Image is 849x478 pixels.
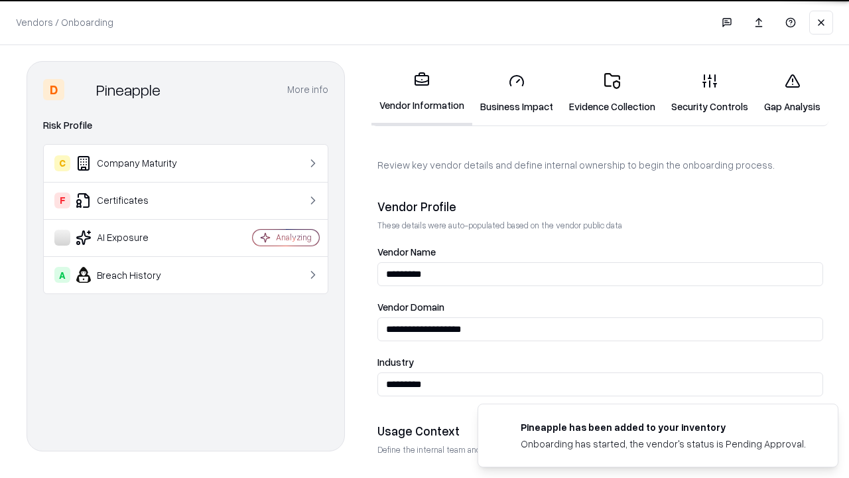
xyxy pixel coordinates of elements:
[276,232,312,243] div: Analyzing
[287,78,328,102] button: More info
[54,267,213,283] div: Breach History
[377,199,823,214] div: Vendor Profile
[54,155,213,171] div: Company Maturity
[377,247,823,257] label: Vendor Name
[43,79,64,100] div: D
[377,302,823,312] label: Vendor Domain
[472,62,561,124] a: Business Impact
[54,193,70,208] div: F
[43,118,328,133] div: Risk Profile
[756,62,828,124] a: Gap Analysis
[54,155,70,171] div: C
[54,193,213,208] div: Certificates
[377,158,823,172] p: Review key vendor details and define internal ownership to begin the onboarding process.
[54,267,70,283] div: A
[377,357,823,367] label: Industry
[521,420,806,434] div: Pineapple has been added to your inventory
[663,62,756,124] a: Security Controls
[70,79,91,100] img: Pineapple
[371,61,472,125] a: Vendor Information
[521,437,806,451] div: Onboarding has started, the vendor's status is Pending Approval.
[96,79,161,100] div: Pineapple
[561,62,663,124] a: Evidence Collection
[377,220,823,231] p: These details were auto-populated based on the vendor public data
[377,423,823,439] div: Usage Context
[54,230,213,246] div: AI Exposure
[494,420,510,436] img: pineappleenergy.com
[16,15,113,29] p: Vendors / Onboarding
[377,444,823,455] p: Define the internal team and reason for using this vendor. This helps assess business relevance a...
